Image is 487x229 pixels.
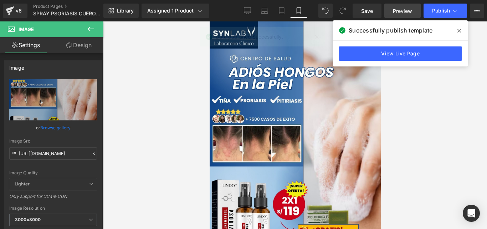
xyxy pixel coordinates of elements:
div: Image Quality [9,170,97,175]
button: Publish [424,4,467,18]
span: Image [19,26,34,32]
div: Only support for UCare CDN [9,194,97,204]
input: Link [9,147,97,160]
a: Design [53,37,105,53]
span: Library [117,8,134,14]
a: v6 [3,4,27,18]
a: Laptop [256,4,273,18]
b: 3000x3000 [15,217,41,222]
b: Lighter [15,181,30,186]
span: Successfully publish template [349,26,432,35]
a: Tablet [273,4,290,18]
a: Product Pages [33,4,115,9]
a: Mobile [290,4,307,18]
span: Preview [393,7,412,15]
div: Assigned 1 Product [147,7,204,14]
span: Publish [432,8,450,14]
div: Image Src [9,139,97,144]
button: Redo [335,4,350,18]
a: Browse gallery [40,121,71,134]
span: Save [361,7,373,15]
div: Image Resolution [9,206,97,211]
div: or [9,124,97,131]
a: New Library [103,4,139,18]
span: Data published Successfully. [216,33,283,41]
button: Undo [318,4,333,18]
div: Image [9,61,24,71]
a: Desktop [239,4,256,18]
a: View Live Page [339,46,462,61]
span: SPRAY PSORIASIS CUERO CABELLUDO [33,11,102,16]
a: Preview [384,4,421,18]
div: Open Intercom Messenger [463,205,480,222]
button: More [470,4,484,18]
div: v6 [14,6,23,15]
